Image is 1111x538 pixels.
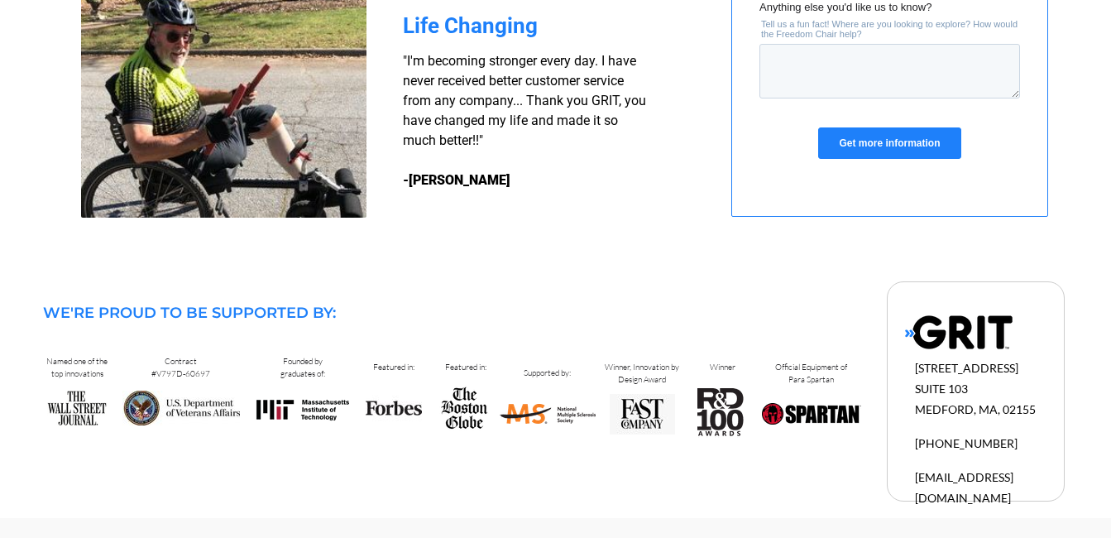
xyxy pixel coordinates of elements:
[915,382,968,396] span: SUITE 103
[710,362,735,372] span: Winner
[403,13,538,38] span: Life Changing
[46,356,108,379] span: Named one of the top innovations
[403,172,510,188] strong: -[PERSON_NAME]
[403,53,646,148] span: "I'm becoming stronger every day. I have never received better customer service from any company....
[524,367,571,378] span: Supported by:
[915,402,1036,416] span: MEDFORD, MA, 02155
[373,362,414,372] span: Featured in:
[280,356,325,379] span: Founded by graduates of:
[775,362,847,385] span: Official Equipment of Para Spartan
[151,356,210,379] span: Contract #V797D-60697
[59,400,201,431] input: Get more information
[445,362,486,372] span: Featured in:
[915,436,1018,450] span: [PHONE_NUMBER]
[915,470,1013,505] span: [EMAIL_ADDRESS][DOMAIN_NAME]
[605,362,679,385] span: Winner, Innovation by Design Award
[43,304,336,322] span: WE'RE PROUD TO BE SUPPORTED BY:
[915,361,1018,375] span: [STREET_ADDRESS]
